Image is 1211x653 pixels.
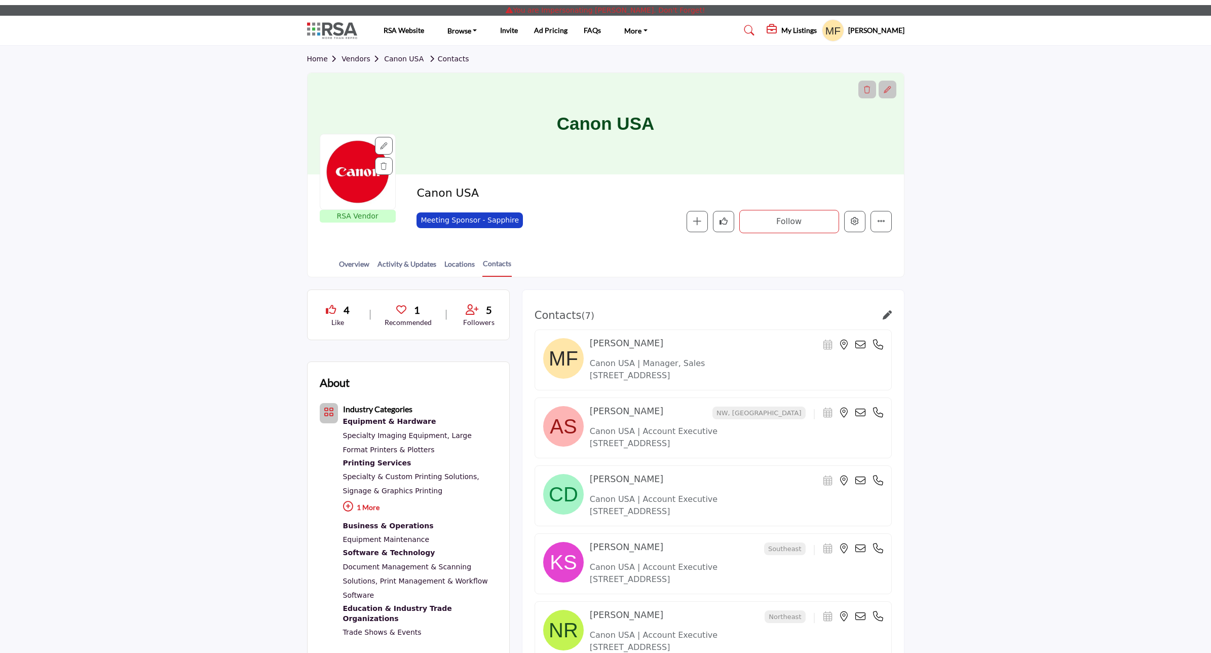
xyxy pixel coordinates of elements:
a: FAQs [584,26,601,34]
div: Aspect Ratio:1:1,Size:400x400px [375,137,393,155]
a: Vendors [342,55,384,63]
button: Like [713,211,734,232]
h4: [PERSON_NAME] [590,406,663,417]
span: 7 [585,310,590,321]
a: Equipment & Hardware [343,415,497,428]
p: Canon USA | Account Executive [590,629,883,641]
h4: [PERSON_NAME] [590,610,663,621]
span: 1 [414,302,420,317]
button: Category Icon [320,403,338,423]
span: 5 [486,302,492,317]
a: Specialty & Custom Printing Solutions, [343,473,479,481]
p: Meeting Sponsor - Sapphire [421,215,519,226]
p: 1 More [343,498,497,520]
h4: [PERSON_NAME] [590,474,663,485]
a: Link of redirect to contact page [883,310,892,321]
button: Follow [739,210,839,233]
a: Invite [500,26,518,34]
span: 4 [344,302,350,317]
p: Canon USA | Account Executive [590,425,883,438]
h3: Contacts [535,309,594,322]
h1: Canon USA [557,73,655,174]
a: Locations [444,259,475,276]
a: Industry Categories [343,406,412,414]
a: Equipment Maintenance [343,535,430,543]
a: Printing Services [343,457,497,470]
p: Canon USA | Manager, Sales [590,357,883,370]
a: Ad Pricing [534,26,567,34]
div: My Listings [767,24,817,37]
a: Contacts [426,55,469,63]
img: site Logo [307,22,362,39]
a: Contacts [482,258,512,277]
a: Home [307,55,342,63]
button: More details [871,211,892,232]
img: image [543,610,584,650]
a: Business & Operations [343,520,497,533]
p: Followers [461,317,497,328]
div: Advanced software and digital tools for print management, automation, and streamlined workflows. [343,547,497,560]
a: Education & Industry Trade Organizations [343,602,497,625]
button: Show hide supplier dropdown [822,19,844,42]
h4: [PERSON_NAME] [590,542,663,553]
p: Canon USA | Account Executive [590,493,883,505]
img: image [543,338,584,379]
p: [STREET_ADDRESS] [590,505,883,518]
p: Like [320,317,356,328]
a: Canon USA [384,55,424,63]
a: Print Management & Workflow Software [343,577,488,599]
h2: Canon USA [417,187,695,200]
img: image [543,474,584,515]
p: [STREET_ADDRESS] [590,438,883,450]
div: Professional printing solutions, including large-format, digital, and offset printing for various... [343,457,497,470]
a: Signage & Graphics Printing [343,487,443,495]
p: RSA Vendor [322,211,394,222]
div: Aspect Ratio:6:1,Size:1200x200px [879,81,896,98]
a: Activity & Updates [377,259,437,276]
span: Sales Territory [765,610,805,623]
a: Trade Shows & Events [343,628,422,636]
div: Connect with industry leaders, trade groups, and professional networks for insights and opportuni... [343,602,497,625]
a: Search [734,22,761,39]
span: Sales Territory [764,542,806,555]
div: Essential resources for financial management, marketing, and operations to keep businesses runnin... [343,520,497,533]
a: Overview [338,259,370,276]
a: Large Format Printers & Plotters [343,431,472,454]
a: Software & Technology [343,547,497,560]
a: Browse [440,23,484,38]
p: Canon USA | Account Executive [590,561,883,573]
div: Top-quality printers, copiers, and finishing equipment to enhance efficiency and precision in rep... [343,415,497,428]
button: Edit company [844,211,865,232]
p: [STREET_ADDRESS] [590,370,883,382]
a: RSA Website [384,26,424,34]
a: Document Management & Scanning Solutions, [343,563,472,585]
h5: My Listings [781,26,817,35]
h5: [PERSON_NAME] [848,25,904,35]
p: [STREET_ADDRESS] [590,573,883,586]
img: image [543,542,584,583]
p: Recommended [385,317,432,328]
b: Industry Categories [343,404,412,414]
a: Specialty Imaging Equipment, [343,431,449,440]
span: Sales Territory [712,407,806,419]
img: image [543,406,584,447]
h2: About [320,374,350,391]
a: More [617,23,655,38]
span: ( ) [581,310,594,321]
h4: [PERSON_NAME] [590,338,663,349]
